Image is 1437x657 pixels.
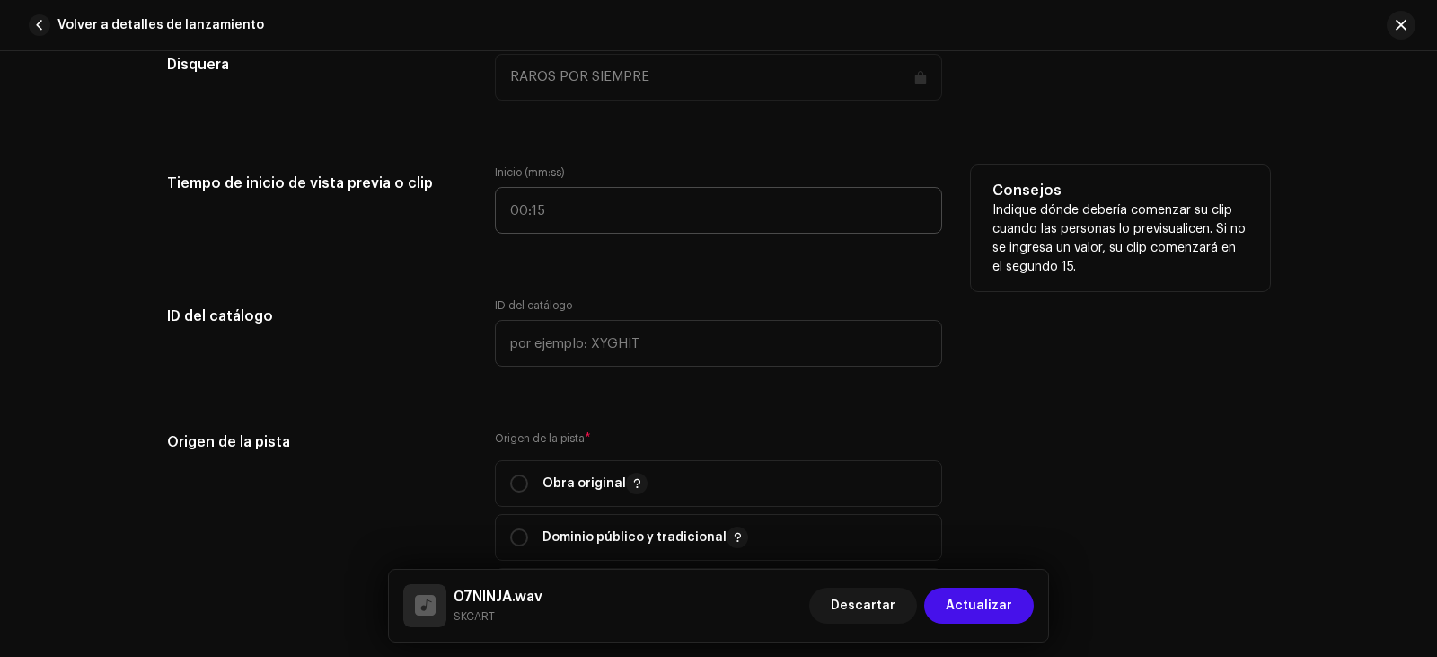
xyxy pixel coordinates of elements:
p-togglebutton: Canción versionada [495,568,942,615]
p: Indique dónde debería comenzar su clip cuando las personas lo previsualicen. Si no se ingresa un ... [992,201,1248,277]
h5: Origen de la pista [167,431,466,453]
button: Actualizar [924,588,1034,624]
p-togglebutton: Obra original [495,460,942,507]
p-togglebutton: Dominio público y tradicional [495,514,942,561]
h5: Consejos [992,180,1248,201]
h5: ID del catálogo [167,298,466,334]
h5: Disquera [167,54,466,75]
h5: Tiempo de inicio de vista previa o clip [167,165,466,201]
small: 07NINJA.wav [454,608,542,626]
input: 00:15 [495,187,942,234]
button: Descartar [809,588,917,624]
span: Descartar [831,588,895,624]
input: por ejemplo: XYGHIT [495,320,942,367]
label: Origen de la pista [495,431,942,446]
p: Obra original [542,473,648,494]
h5: 07NINJA.wav [454,586,542,608]
label: ID del catálogo [495,298,572,313]
label: Inicio (mm:ss) [495,165,942,180]
p: Dominio público y tradicional [542,527,748,548]
span: Actualizar [946,588,1012,624]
